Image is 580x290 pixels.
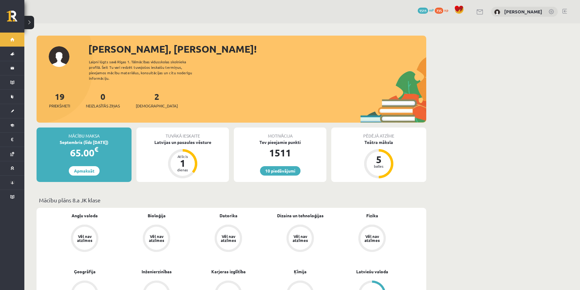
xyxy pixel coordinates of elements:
div: Laipni lūgts savā Rīgas 1. Tālmācības vidusskolas skolnieka profilā. Šeit Tu vari redzēt tuvojošo... [89,59,203,81]
a: Angļu valoda [72,212,98,219]
span: [DEMOGRAPHIC_DATA] [136,103,178,109]
div: Mācību maksa [37,128,132,139]
a: Latviešu valoda [356,268,388,275]
div: balles [370,164,388,168]
div: 5 [370,155,388,164]
a: Karjeras izglītība [211,268,246,275]
div: Vēl nav atzīmes [220,234,237,242]
span: € [94,145,98,154]
div: Tev pieejamie punkti [234,139,326,145]
span: xp [444,8,448,12]
a: Apmaksāt [69,166,100,176]
a: [PERSON_NAME] [504,9,542,15]
div: Latvijas un pasaules vēsture [136,139,229,145]
a: 0Neizlasītās ziņas [86,91,120,109]
div: Vēl nav atzīmes [292,234,309,242]
a: Dizains un tehnoloģijas [277,212,324,219]
a: Vēl nav atzīmes [121,225,192,253]
div: Vēl nav atzīmes [148,234,165,242]
div: Septembris (līdz [DATE]) [37,139,132,145]
div: Atlicis [174,155,192,158]
div: Vēl nav atzīmes [364,234,381,242]
img: Eduards Mārcis Ulmanis [494,9,500,15]
a: Vēl nav atzīmes [264,225,336,253]
p: Mācību plāns 8.a JK klase [39,196,424,204]
span: mP [429,8,434,12]
a: Ķīmija [294,268,307,275]
div: [PERSON_NAME], [PERSON_NAME]! [88,42,426,56]
div: Vēl nav atzīmes [76,234,93,242]
a: Vēl nav atzīmes [192,225,264,253]
a: Inženierzinības [142,268,172,275]
div: Pēdējā atzīme [331,128,426,139]
div: Tuvākā ieskaite [136,128,229,139]
span: 1511 [418,8,428,14]
div: 65.00 [37,145,132,160]
div: Teātra māksla [331,139,426,145]
a: Vēl nav atzīmes [49,225,121,253]
a: Fizika [366,212,378,219]
div: dienas [174,168,192,172]
a: 735 xp [435,8,451,12]
a: Datorika [220,212,237,219]
div: Motivācija [234,128,326,139]
a: Bioloģija [148,212,166,219]
div: 1 [174,158,192,168]
a: Latvijas un pasaules vēsture Atlicis 1 dienas [136,139,229,179]
a: Vēl nav atzīmes [336,225,408,253]
a: 10 piedāvājumi [260,166,301,176]
a: Rīgas 1. Tālmācības vidusskola [7,11,24,26]
a: 1511 mP [418,8,434,12]
span: Priekšmeti [49,103,70,109]
div: 1511 [234,145,326,160]
a: 2[DEMOGRAPHIC_DATA] [136,91,178,109]
a: Ģeogrāfija [74,268,96,275]
a: Teātra māksla 5 balles [331,139,426,179]
span: Neizlasītās ziņas [86,103,120,109]
span: 735 [435,8,443,14]
a: 19Priekšmeti [49,91,70,109]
